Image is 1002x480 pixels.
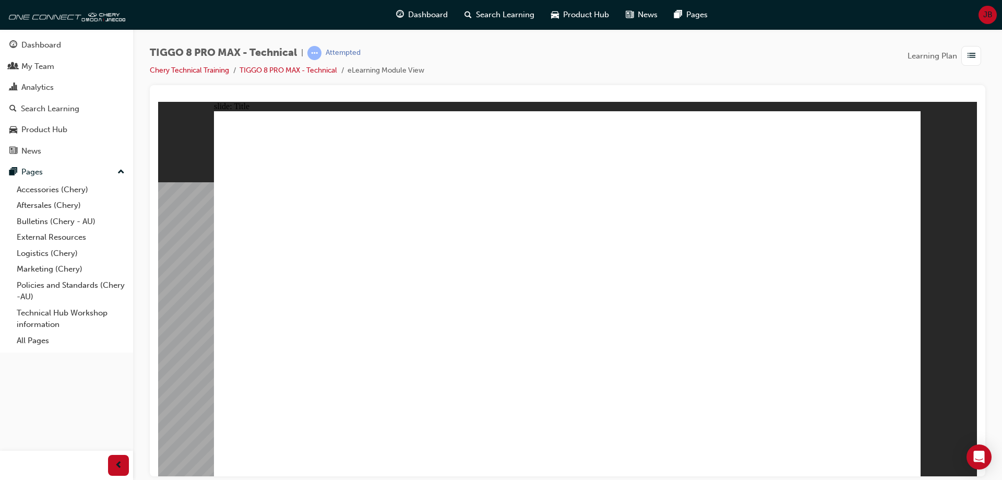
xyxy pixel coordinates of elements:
a: Logistics (Chery) [13,245,129,262]
button: Learning Plan [908,46,985,66]
span: Learning Plan [908,50,957,62]
a: Technical Hub Workshop information [13,305,129,333]
div: Product Hub [21,124,67,136]
span: up-icon [117,166,125,179]
a: Product Hub [4,120,129,139]
span: Product Hub [563,9,609,21]
span: Dashboard [408,9,448,21]
a: External Resources [13,229,129,245]
div: My Team [21,61,54,73]
img: oneconnect [5,4,125,25]
span: Search Learning [476,9,534,21]
a: All Pages [13,333,129,349]
button: DashboardMy TeamAnalyticsSearch LearningProduct HubNews [4,33,129,162]
div: Pages [21,166,43,178]
a: search-iconSearch Learning [456,4,543,26]
li: eLearning Module View [348,65,424,77]
a: pages-iconPages [666,4,716,26]
span: prev-icon [115,459,123,472]
span: guage-icon [9,41,17,50]
span: car-icon [551,8,559,21]
a: Policies and Standards (Chery -AU) [13,277,129,305]
span: car-icon [9,125,17,135]
a: car-iconProduct Hub [543,4,617,26]
span: guage-icon [396,8,404,21]
span: search-icon [9,104,17,114]
a: Aftersales (Chery) [13,197,129,214]
a: Bulletins (Chery - AU) [13,214,129,230]
a: Accessories (Chery) [13,182,129,198]
a: news-iconNews [617,4,666,26]
a: Search Learning [4,99,129,119]
span: search-icon [464,8,472,21]
span: JB [983,9,993,21]
button: Pages [4,162,129,182]
span: Pages [686,9,708,21]
div: Analytics [21,81,54,93]
span: learningRecordVerb_ATTEMPT-icon [307,46,321,60]
a: TIGGO 8 PRO MAX - Technical [240,66,337,75]
a: guage-iconDashboard [388,4,456,26]
div: Open Intercom Messenger [967,444,992,470]
span: list-icon [968,50,975,63]
a: Marketing (Chery) [13,261,129,277]
div: Dashboard [21,39,61,51]
span: TIGGO 8 PRO MAX - Technical [150,47,297,59]
a: Analytics [4,78,129,97]
span: pages-icon [9,168,17,177]
a: Dashboard [4,36,129,55]
span: | [301,47,303,59]
span: chart-icon [9,83,17,92]
span: news-icon [626,8,634,21]
span: pages-icon [674,8,682,21]
a: News [4,142,129,161]
a: My Team [4,57,129,76]
span: news-icon [9,147,17,156]
button: JB [979,6,997,24]
a: Chery Technical Training [150,66,229,75]
div: News [21,145,41,157]
span: people-icon [9,62,17,72]
div: Search Learning [21,103,79,115]
span: News [638,9,658,21]
div: Attempted [326,48,361,58]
